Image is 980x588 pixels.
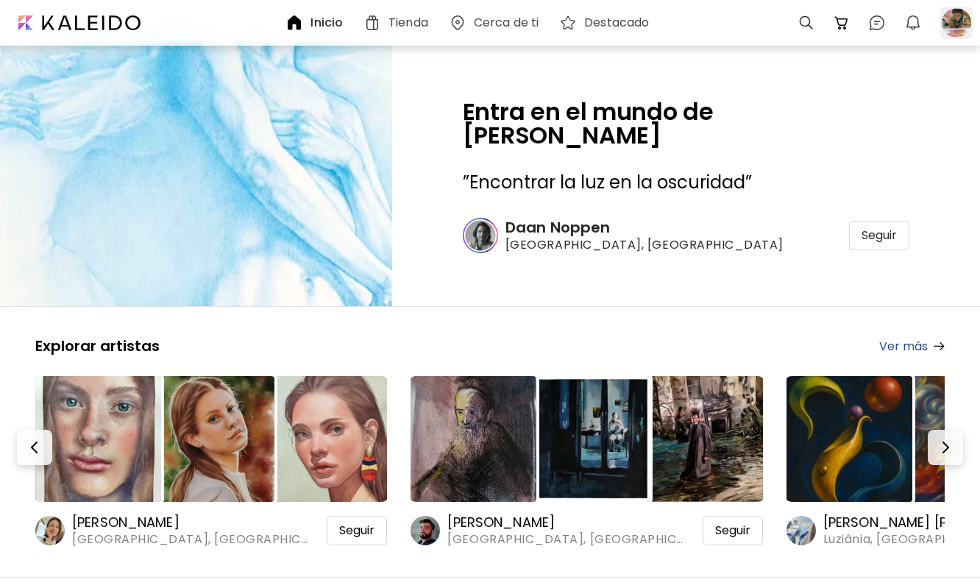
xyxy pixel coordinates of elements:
[703,516,763,545] div: Seguir
[35,373,387,548] a: https://cdn.kaleido.art/CDN/Artwork/173552/Thumbnail/large.webp?updated=769855https://cdn.kaleido...
[559,14,655,32] a: Destacado
[72,514,316,531] h6: [PERSON_NAME]
[849,221,909,250] div: Seguir
[505,237,784,253] span: [GEOGRAPHIC_DATA], [GEOGRAPHIC_DATA]
[474,17,539,29] h6: Cerca de ti
[388,17,428,29] h6: Tienda
[449,14,544,32] a: Cerca de ti
[879,337,945,355] a: Ver más
[904,14,922,32] img: bellIcon
[868,14,886,32] img: chatIcon
[17,430,52,465] button: Prev-button
[715,523,750,538] span: Seguir
[339,523,374,538] span: Seguir
[584,17,649,29] h6: Destacado
[411,376,536,502] img: https://cdn.kaleido.art/CDN/Artwork/122688/Thumbnail/large.webp?updated=548839
[469,170,745,194] span: Encontrar la luz en la oscuridad
[505,218,784,237] h6: Daan Noppen
[937,439,954,456] img: Next-button
[26,439,43,456] img: Prev-button
[363,14,434,32] a: Tienda
[463,218,909,253] a: Daan Noppen[GEOGRAPHIC_DATA], [GEOGRAPHIC_DATA]Seguir
[35,376,161,502] img: https://cdn.kaleido.art/CDN/Artwork/173552/Thumbnail/large.webp?updated=769855
[463,100,909,147] h2: Entra en el mundo de [PERSON_NAME]
[310,17,343,29] h6: Inicio
[262,376,388,502] img: https://cdn.kaleido.art/CDN/Artwork/172322/Thumbnail/medium.webp?updated=764757
[901,10,926,35] button: bellIcon
[327,516,387,545] div: Seguir
[285,14,349,32] a: Inicio
[72,531,316,548] span: [GEOGRAPHIC_DATA], [GEOGRAPHIC_DATA]
[411,373,762,548] a: https://cdn.kaleido.art/CDN/Artwork/122688/Thumbnail/large.webp?updated=548839https://cdn.kaleido...
[637,376,763,502] img: https://cdn.kaleido.art/CDN/Artwork/175448/Thumbnail/medium.webp?updated=777618
[934,342,945,350] img: arrow-right
[447,531,691,548] span: [GEOGRAPHIC_DATA], [GEOGRAPHIC_DATA]
[35,336,160,355] h5: Explorar artistas
[833,14,851,32] img: cart
[447,514,691,531] h6: [PERSON_NAME]
[928,430,963,465] button: Next-button
[149,376,274,502] img: https://cdn.kaleido.art/CDN/Artwork/173554/Thumbnail/medium.webp?updated=769868
[463,171,909,194] h3: ” ”
[787,376,912,502] img: https://cdn.kaleido.art/CDN/Artwork/175446/Thumbnail/large.webp?updated=777613
[524,376,650,502] img: https://cdn.kaleido.art/CDN/Artwork/97841/Thumbnail/medium.webp?updated=427391
[862,228,897,243] span: Seguir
